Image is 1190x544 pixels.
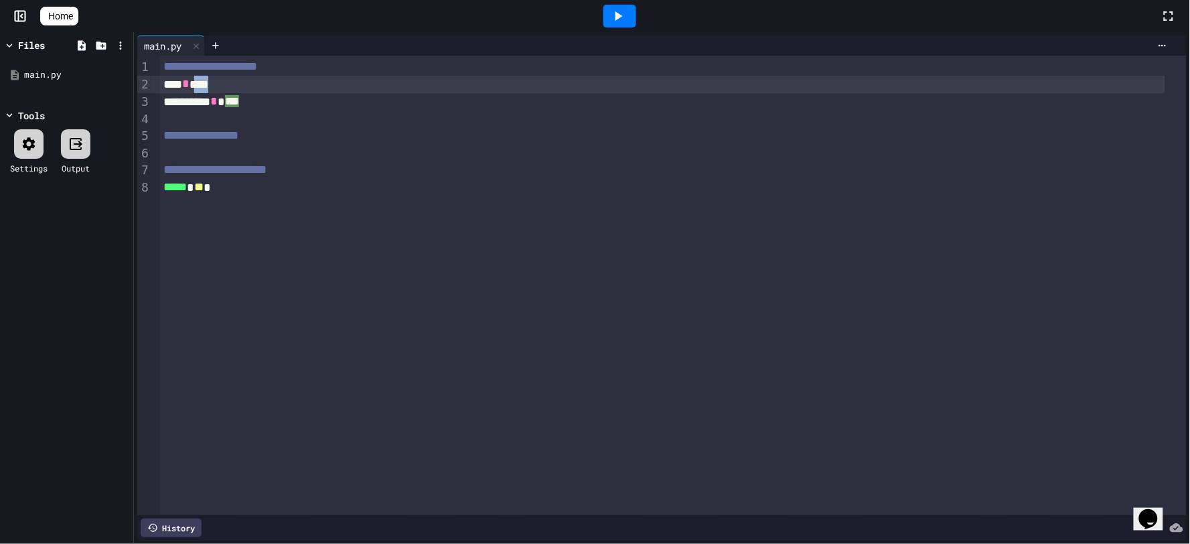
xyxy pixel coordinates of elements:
div: Output [62,162,90,174]
div: Tools [18,109,45,123]
div: main.py [137,36,205,56]
div: 3 [137,93,151,111]
div: Files [18,38,45,52]
div: 2 [137,76,151,93]
div: 5 [137,127,151,145]
div: History [141,519,202,537]
div: Settings [10,162,48,174]
span: Home [48,9,73,23]
div: 4 [137,111,151,127]
div: 1 [137,58,151,76]
div: main.py [24,68,129,82]
div: 8 [137,179,151,196]
div: 7 [137,161,151,179]
a: Home [40,7,78,25]
iframe: chat widget [1134,490,1177,531]
div: main.py [137,39,188,53]
div: 6 [137,145,151,161]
